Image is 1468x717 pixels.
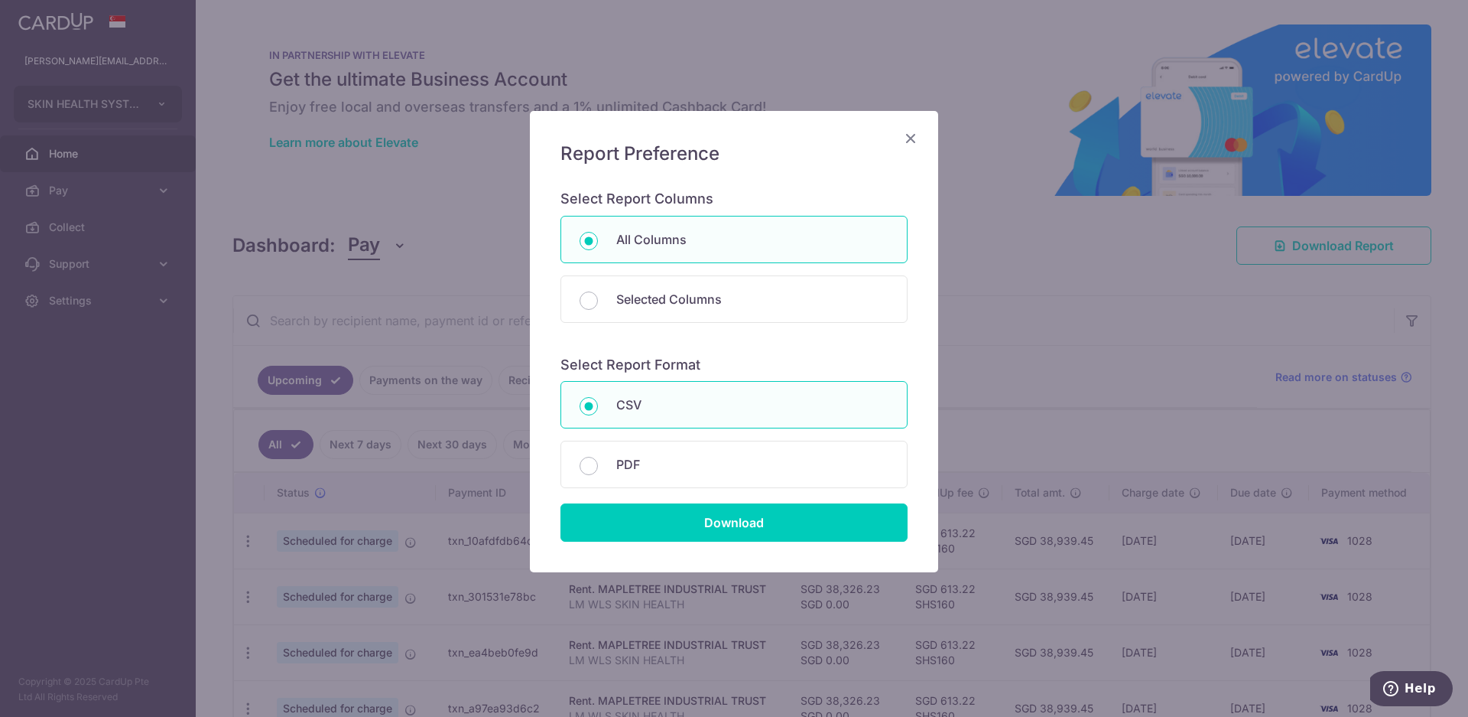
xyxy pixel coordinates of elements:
p: Selected Columns [616,290,888,308]
p: CSV [616,396,888,414]
button: Close [901,129,920,148]
h5: Report Preference [560,142,908,166]
p: PDF [616,455,888,474]
h6: Select Report Columns [560,191,908,208]
h6: Select Report Format [560,357,908,374]
iframe: Opens a widget where you can find more information [1370,671,1453,709]
input: Download [560,504,908,542]
p: All Columns [616,230,888,249]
